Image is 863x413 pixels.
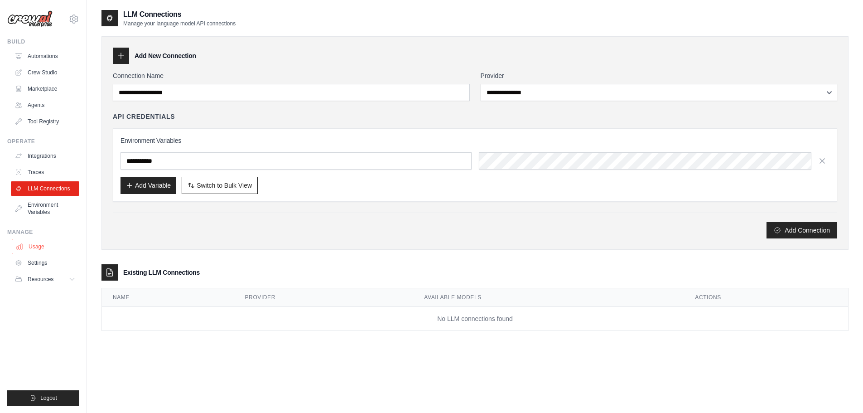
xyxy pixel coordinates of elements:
span: Resources [28,276,53,283]
a: Tool Registry [11,114,79,129]
th: Available Models [413,288,684,307]
a: Agents [11,98,79,112]
a: Crew Studio [11,65,79,80]
h4: API Credentials [113,112,175,121]
a: LLM Connections [11,181,79,196]
span: Logout [40,394,57,402]
div: Build [7,38,79,45]
th: Name [102,288,234,307]
td: No LLM connections found [102,307,848,331]
h2: LLM Connections [123,9,236,20]
a: Marketplace [11,82,79,96]
button: Add Connection [767,222,837,238]
th: Actions [684,288,848,307]
h3: Environment Variables [121,136,829,145]
th: Provider [234,288,414,307]
a: Usage [12,239,80,254]
p: Manage your language model API connections [123,20,236,27]
span: Switch to Bulk View [197,181,252,190]
button: Add Variable [121,177,176,194]
button: Resources [11,272,79,287]
div: Operate [7,138,79,145]
a: Automations [11,49,79,63]
button: Switch to Bulk View [182,177,258,194]
h3: Existing LLM Connections [123,268,200,277]
a: Environment Variables [11,198,79,219]
img: Logo [7,10,53,28]
div: Manage [7,228,79,236]
a: Settings [11,256,79,270]
label: Provider [481,71,838,80]
a: Traces [11,165,79,180]
h3: Add New Connection [135,51,196,60]
button: Logout [7,390,79,406]
a: Integrations [11,149,79,163]
label: Connection Name [113,71,470,80]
